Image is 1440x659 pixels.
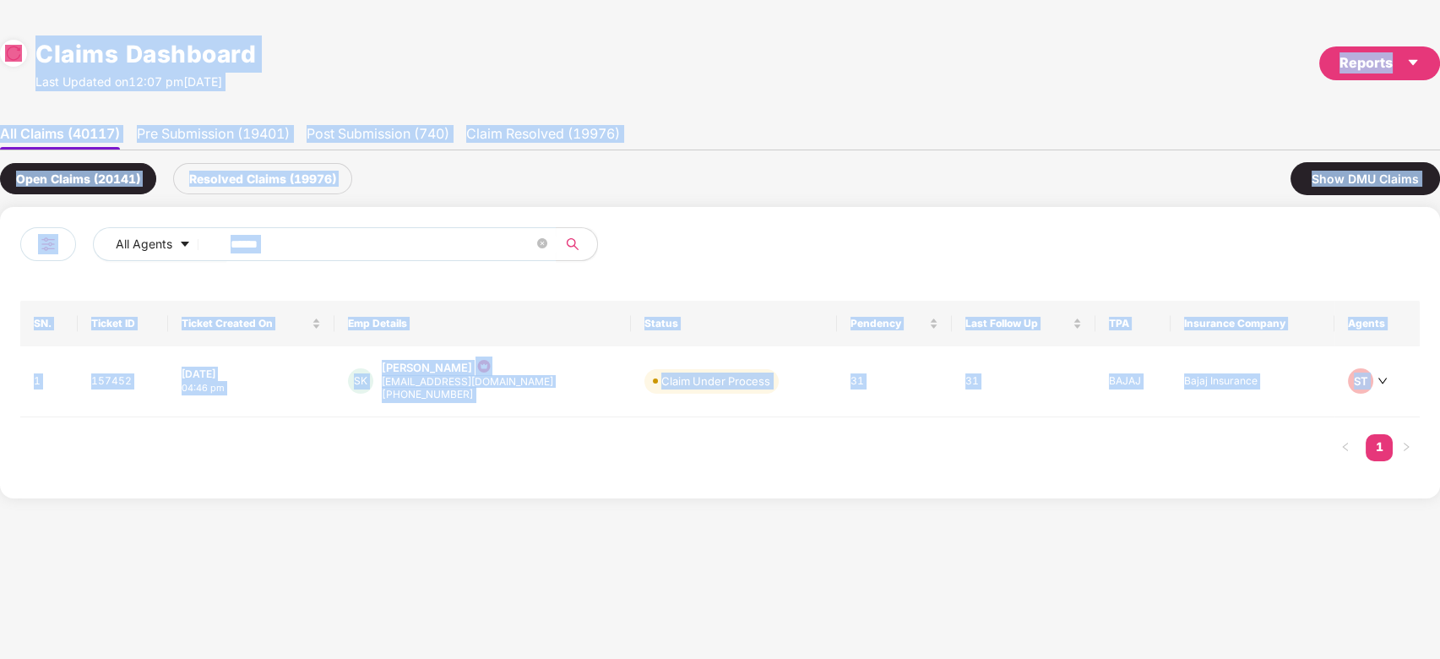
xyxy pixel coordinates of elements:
[1340,442,1350,452] span: left
[382,387,553,403] div: [PHONE_NUMBER]
[182,381,322,395] div: 04:46 pm
[1339,52,1420,74] div: Reports
[631,301,837,346] th: Status
[307,125,449,150] li: Post Submission (740)
[1334,301,1420,346] th: Agents
[348,368,373,394] div: SK
[850,317,926,330] span: Pendency
[137,125,290,150] li: Pre Submission (19401)
[952,301,1095,346] th: Last Follow Up
[38,234,58,254] img: svg+xml;base64,PHN2ZyB4bWxucz0iaHR0cDovL3d3dy53My5vcmcvMjAwMC9zdmciIHdpZHRoPSIyNCIgaGVpZ2h0PSIyNC...
[1171,301,1334,346] th: Insurance Company
[1095,346,1171,417] td: BAJAJ
[1378,376,1388,386] span: down
[1406,56,1420,69] span: caret-down
[1401,442,1411,452] span: right
[537,237,547,253] span: close-circle
[20,346,78,417] td: 1
[1332,434,1359,461] button: left
[78,301,168,346] th: Ticket ID
[1393,434,1420,461] li: Next Page
[1366,434,1393,461] li: 1
[661,373,770,389] div: Claim Under Process
[1291,162,1440,195] div: Show DMU Claims
[382,360,472,376] div: [PERSON_NAME]
[952,346,1095,417] td: 31
[475,357,492,376] img: icon
[20,301,78,346] th: SN.
[1348,368,1373,394] div: ST
[173,163,352,194] div: Resolved Claims (19976)
[5,45,22,62] img: svg+xml;base64,PHN2ZyBpZD0iUmVsb2FkLTMyeDMyIiB4bWxucz0iaHR0cDovL3d3dy53My5vcmcvMjAwMC9zdmciIHdpZH...
[1095,301,1171,346] th: TPA
[182,317,309,330] span: Ticket Created On
[556,237,589,251] span: search
[35,73,256,91] div: Last Updated on 12:07 pm[DATE]
[537,238,547,248] span: close-circle
[116,235,172,253] span: All Agents
[837,301,952,346] th: Pendency
[182,367,322,381] div: [DATE]
[1332,434,1359,461] li: Previous Page
[556,227,598,261] button: search
[1171,346,1334,417] td: Bajaj Insurance
[382,376,553,387] div: [EMAIL_ADDRESS][DOMAIN_NAME]
[35,35,256,73] h1: Claims Dashboard
[334,301,631,346] th: Emp Details
[837,346,952,417] td: 31
[179,238,191,252] span: caret-down
[78,346,168,417] td: 157452
[466,125,620,150] li: Claim Resolved (19976)
[1366,434,1393,460] a: 1
[1393,434,1420,461] button: right
[965,317,1069,330] span: Last Follow Up
[93,227,227,261] button: All Agentscaret-down
[168,301,335,346] th: Ticket Created On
